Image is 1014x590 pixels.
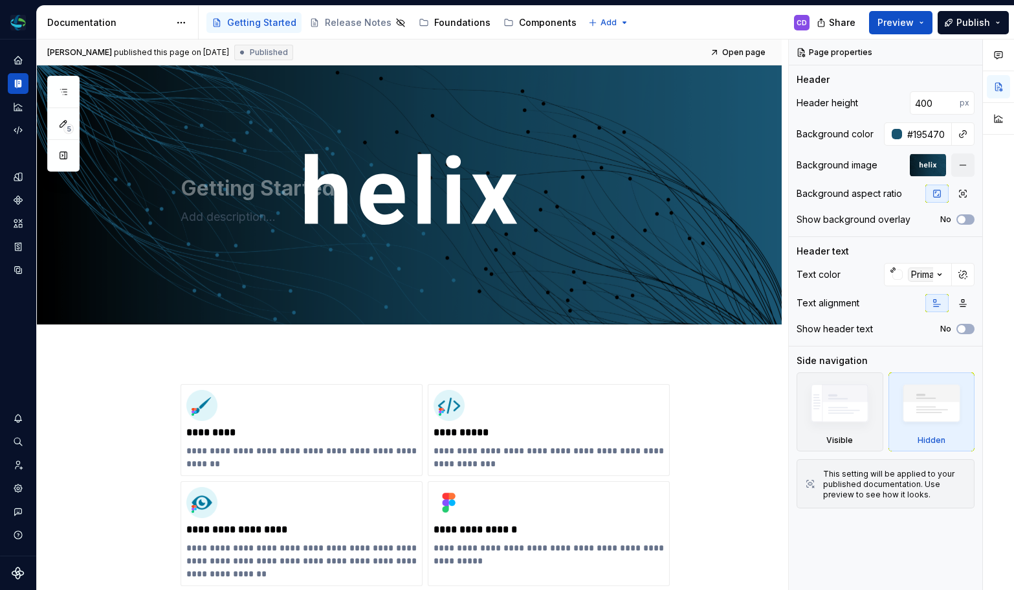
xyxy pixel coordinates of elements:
[797,187,902,200] div: Background aspect ratio
[8,50,28,71] a: Home
[797,245,849,258] div: Header text
[12,567,25,580] svg: Supernova Logo
[826,435,853,446] div: Visible
[8,213,28,234] a: Assets
[706,43,771,62] a: Open page
[47,16,170,29] div: Documentation
[186,487,217,518] img: e8921535-2a16-4ad6-bb42-9f61060284e0.png
[304,12,411,33] a: Release Notes
[722,47,766,58] span: Open page
[797,268,841,281] div: Text color
[797,213,910,226] div: Show background overlay
[8,96,28,117] a: Analytics
[797,128,874,141] div: Background color
[938,11,1009,34] button: Publish
[908,267,964,282] div: Primary/100
[960,98,969,108] p: px
[8,166,28,187] a: Design tokens
[114,47,229,58] div: published this page on [DATE]
[178,173,667,204] textarea: Getting Started
[829,16,855,29] span: Share
[8,120,28,141] a: Code automation
[8,501,28,522] button: Contact support
[810,11,864,34] button: Share
[206,10,582,36] div: Page tree
[8,455,28,475] a: Invite team
[797,96,858,109] div: Header height
[797,159,877,172] div: Background image
[413,12,496,33] a: Foundations
[888,372,975,451] div: Hidden
[797,17,807,28] div: CD
[797,73,830,86] div: Header
[519,16,577,29] div: Components
[940,324,951,334] label: No
[8,431,28,452] button: Search ⌘K
[918,435,945,446] div: Hidden
[910,91,960,115] input: Auto
[10,15,26,30] img: f6f21888-ac52-4431-a6ea-009a12e2bf23.png
[956,16,990,29] span: Publish
[434,390,465,421] img: 35e1b974-1e81-4129-b052-918382355544.png
[8,478,28,499] a: Settings
[8,236,28,257] a: Storybook stories
[250,47,288,58] span: Published
[63,124,74,134] span: 5
[797,372,883,451] div: Visible
[434,16,490,29] div: Foundations
[498,12,582,33] a: Components
[877,16,914,29] span: Preview
[8,73,28,94] a: Documentation
[601,17,617,28] span: Add
[584,14,633,32] button: Add
[797,354,868,367] div: Side navigation
[8,190,28,210] a: Components
[186,390,217,421] img: d516e669-3b67-4021-a360-910047d4b702.png
[823,469,966,500] div: This setting will be applied to your published documentation. Use preview to see how it looks.
[434,487,465,518] img: 1e0622dd-bf99-4b30-823c-a9d047f965e1.png
[8,260,28,280] a: Data sources
[902,122,952,146] input: Auto
[797,297,859,310] div: Text alignment
[325,16,391,29] div: Release Notes
[206,12,302,33] a: Getting Started
[47,47,112,58] span: [PERSON_NAME]
[227,16,296,29] div: Getting Started
[884,263,952,286] button: Primary/100
[869,11,932,34] button: Preview
[797,323,873,335] div: Show header text
[8,408,28,429] button: Notifications
[940,214,951,225] label: No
